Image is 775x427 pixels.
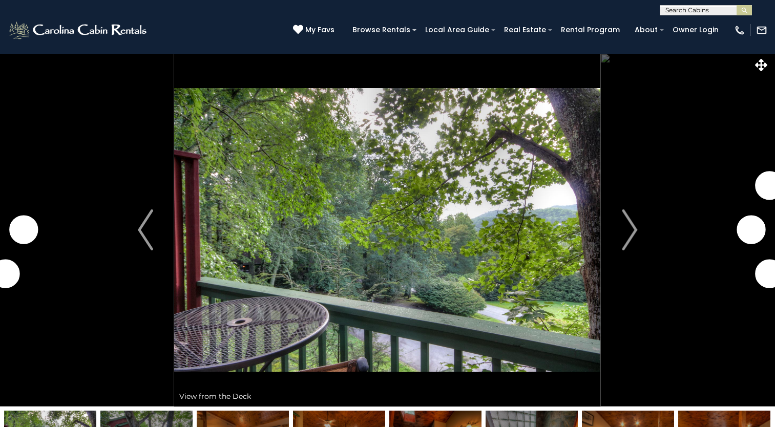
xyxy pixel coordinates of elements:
[630,22,663,38] a: About
[622,209,637,250] img: arrow
[138,209,153,250] img: arrow
[499,22,551,38] a: Real Estate
[756,25,767,36] img: mail-regular-white.png
[305,25,334,35] span: My Favs
[174,386,600,407] div: View from the Deck
[556,22,625,38] a: Rental Program
[117,53,174,407] button: Previous
[601,53,658,407] button: Next
[734,25,745,36] img: phone-regular-white.png
[347,22,415,38] a: Browse Rentals
[293,25,337,36] a: My Favs
[420,22,494,38] a: Local Area Guide
[8,20,150,40] img: White-1-2.png
[667,22,724,38] a: Owner Login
